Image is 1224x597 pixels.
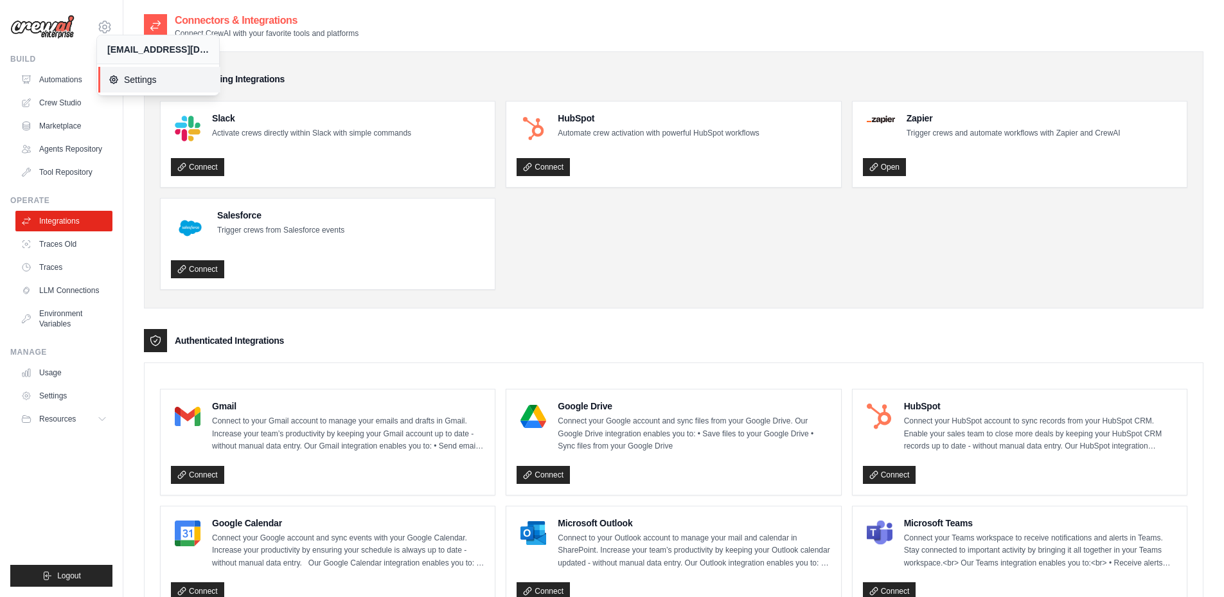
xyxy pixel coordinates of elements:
p: Trigger crews and automate workflows with Zapier and CrewAI [907,127,1121,140]
div: Manage [10,347,112,357]
p: Connect to your Gmail account to manage your emails and drafts in Gmail. Increase your team’s pro... [212,415,484,453]
h4: HubSpot [558,112,759,125]
h4: Microsoft Outlook [558,517,830,530]
div: Build [10,54,112,64]
button: Logout [10,565,112,587]
h4: Salesforce [217,209,344,222]
img: Gmail Logo [175,404,200,429]
div: [EMAIL_ADDRESS][DOMAIN_NAME] [107,43,209,56]
p: Connect your HubSpot account to sync records from your HubSpot CRM. Enable your sales team to clo... [904,415,1176,453]
img: HubSpot Logo [520,116,546,141]
h4: HubSpot [904,400,1176,413]
h4: Google Drive [558,400,830,413]
button: Resources [15,409,112,429]
img: Microsoft Outlook Logo [520,521,546,546]
h4: Slack [212,112,411,125]
p: Connect your Teams workspace to receive notifications and alerts in Teams. Stay connected to impo... [904,532,1176,570]
p: Activate crews directly within Slack with simple commands [212,127,411,140]
h4: Gmail [212,400,484,413]
a: Open [863,158,906,176]
img: Logo [10,15,75,39]
a: Automations [15,69,112,90]
div: Operate [10,195,112,206]
a: Connect [517,466,570,484]
h3: Triggering Integrations [191,73,285,85]
span: Resources [39,414,76,424]
a: Connect [171,466,224,484]
a: Settings [98,67,220,93]
a: Usage [15,362,112,383]
p: Connect your Google account and sync files from your Google Drive. Our Google Drive integration e... [558,415,830,453]
a: Traces [15,257,112,278]
a: Settings [15,386,112,406]
h4: Zapier [907,112,1121,125]
img: Slack Logo [175,116,200,141]
a: Integrations [15,211,112,231]
a: Crew Studio [15,93,112,113]
h3: Authenticated Integrations [175,334,284,347]
h2: Connectors & Integrations [175,13,359,28]
p: Connect CrewAI with your favorite tools and platforms [175,28,359,39]
a: LLM Connections [15,280,112,301]
a: Connect [863,466,916,484]
a: Connect [171,158,224,176]
h4: Google Calendar [212,517,484,530]
img: HubSpot Logo [867,404,892,429]
a: Marketplace [15,116,112,136]
p: Connect your Google account and sync events with your Google Calendar. Increase your productivity... [212,532,484,570]
a: Tool Repository [15,162,112,183]
img: Salesforce Logo [175,213,206,244]
h4: Microsoft Teams [904,517,1176,530]
img: Microsoft Teams Logo [867,521,892,546]
a: Traces Old [15,234,112,254]
p: Trigger crews from Salesforce events [217,224,344,237]
a: Connect [171,260,224,278]
p: Connect to your Outlook account to manage your mail and calendar in SharePoint. Increase your tea... [558,532,830,570]
p: Automate crew activation with powerful HubSpot workflows [558,127,759,140]
a: Connect [517,158,570,176]
a: Agents Repository [15,139,112,159]
img: Zapier Logo [867,116,895,123]
img: Google Calendar Logo [175,521,200,546]
img: Google Drive Logo [520,404,546,429]
a: Environment Variables [15,303,112,334]
span: Logout [57,571,81,581]
span: Settings [109,73,210,86]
